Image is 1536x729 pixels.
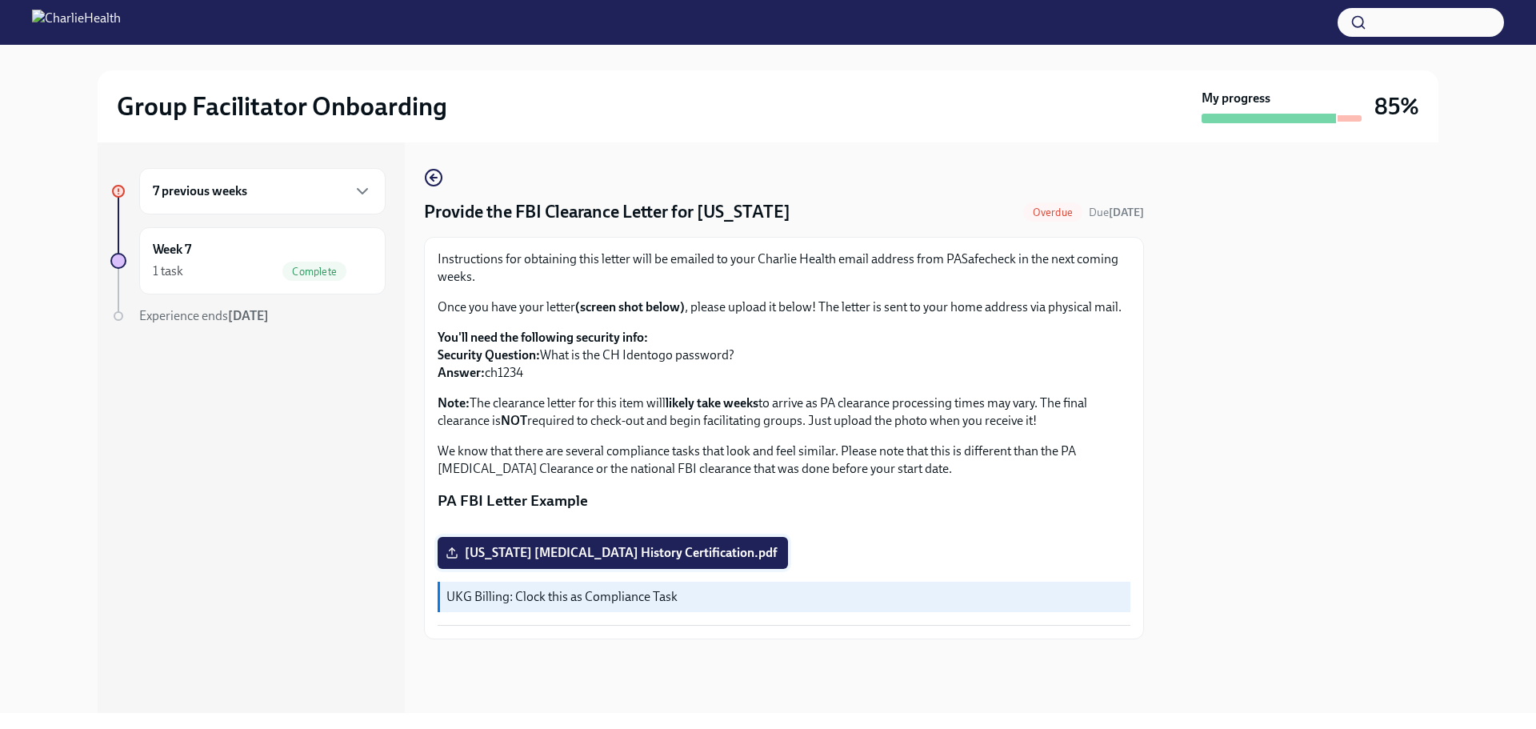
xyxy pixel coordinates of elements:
[438,491,1130,511] p: PA FBI Letter Example
[32,10,121,35] img: CharlieHealth
[438,330,648,345] strong: You'll need the following security info:
[438,395,470,411] strong: Note:
[1374,92,1419,121] h3: 85%
[575,299,685,314] strong: (screen shot below)
[446,588,1124,606] p: UKG Billing: Clock this as Compliance Task
[153,182,247,200] h6: 7 previous weeks
[1089,205,1144,220] span: August 19th, 2025 09:00
[438,537,788,569] label: [US_STATE] [MEDICAL_DATA] History Certification.pdf
[501,413,527,428] strong: NOT
[666,395,758,411] strong: likely take weeks
[438,347,540,362] strong: Security Question:
[139,308,269,323] span: Experience ends
[1109,206,1144,219] strong: [DATE]
[282,266,346,278] span: Complete
[110,227,386,294] a: Week 71 taskComplete
[1023,206,1082,218] span: Overdue
[438,298,1130,316] p: Once you have your letter , please upload it below! The letter is sent to your home address via p...
[438,395,1130,430] p: The clearance letter for this item will to arrive as PA clearance processing times may vary. The ...
[438,365,485,380] strong: Answer:
[1089,206,1144,219] span: Due
[117,90,447,122] h2: Group Facilitator Onboarding
[1202,90,1270,107] strong: My progress
[438,250,1130,286] p: Instructions for obtaining this letter will be emailed to your Charlie Health email address from ...
[228,308,269,323] strong: [DATE]
[449,545,777,561] span: [US_STATE] [MEDICAL_DATA] History Certification.pdf
[424,200,790,224] h4: Provide the FBI Clearance Letter for [US_STATE]
[438,443,1130,478] p: We know that there are several compliance tasks that look and feel similar. Please note that this...
[139,168,386,214] div: 7 previous weeks
[153,241,191,258] h6: Week 7
[438,329,1130,382] p: What is the CH Identogo password? ch1234
[153,262,183,280] div: 1 task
